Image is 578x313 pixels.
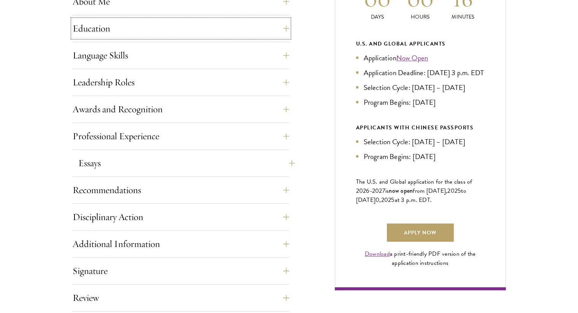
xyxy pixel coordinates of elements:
[366,186,369,195] span: 6
[442,13,485,21] p: Minutes
[73,19,289,38] button: Education
[73,208,289,226] button: Disciplinary Action
[73,127,289,145] button: Professional Experience
[447,186,458,195] span: 202
[356,249,485,267] div: a print-friendly PDF version of the application instructions
[399,13,442,21] p: Hours
[78,154,295,172] button: Essays
[73,289,289,307] button: Review
[413,186,447,195] span: from [DATE],
[365,249,390,258] a: Download
[73,73,289,91] button: Leadership Roles
[356,136,485,147] li: Selection Cycle: [DATE] – [DATE]
[356,151,485,162] li: Program Begins: [DATE]
[73,181,289,199] button: Recommendations
[356,39,485,49] div: U.S. and Global Applicants
[389,186,413,195] span: now open
[356,82,485,93] li: Selection Cycle: [DATE] – [DATE]
[73,262,289,280] button: Signature
[379,195,381,204] span: ,
[356,123,485,132] div: APPLICANTS WITH CHINESE PASSPORTS
[370,186,382,195] span: -202
[73,46,289,64] button: Language Skills
[396,52,428,63] a: Now Open
[73,235,289,253] button: Additional Information
[382,186,385,195] span: 7
[458,186,461,195] span: 5
[356,67,485,78] li: Application Deadline: [DATE] 3 p.m. EDT
[387,223,454,242] a: Apply Now
[381,195,391,204] span: 202
[356,186,466,204] span: to [DATE]
[395,195,432,204] span: at 3 p.m. EDT.
[375,195,379,204] span: 0
[73,100,289,118] button: Awards and Recognition
[385,186,389,195] span: is
[356,13,399,21] p: Days
[356,52,485,63] li: Application
[356,177,472,195] span: The U.S. and Global application for the class of 202
[391,195,394,204] span: 5
[356,97,485,108] li: Program Begins: [DATE]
